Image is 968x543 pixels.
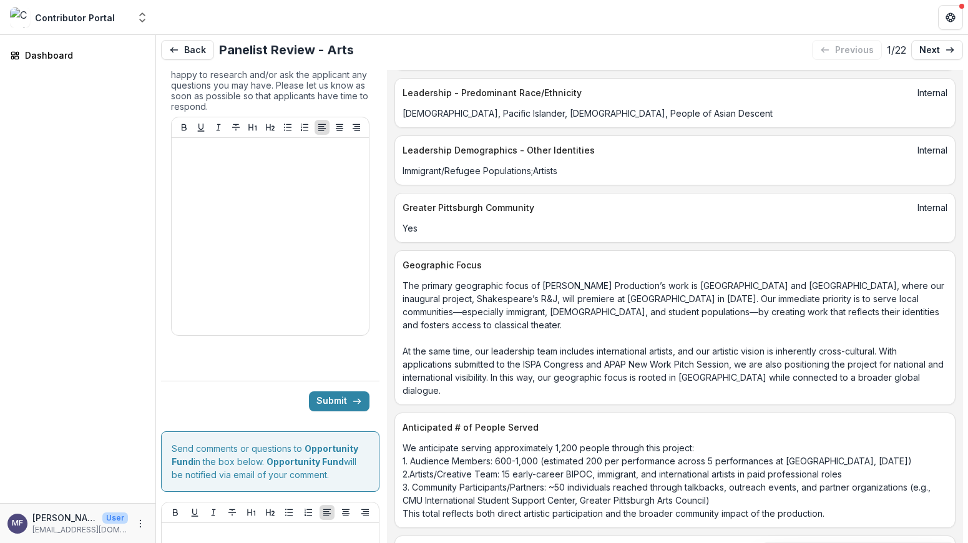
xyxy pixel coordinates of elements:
strong: Opportunity Fund [266,456,344,467]
button: Bullet List [280,120,295,135]
button: Italicize [211,120,226,135]
p: Geographic Focus [403,258,942,271]
div: (Optional) Opportunity Fund's staff team is happy to research and/or ask the applicant any questi... [171,59,369,117]
button: Ordered List [297,120,312,135]
button: Submit [309,391,369,411]
button: Underline [193,120,208,135]
p: Leadership - Predominant Race/Ethnicity [403,86,912,99]
p: previous [835,45,874,56]
button: Heading 2 [263,120,278,135]
button: Bullet List [281,505,296,520]
span: Internal [917,144,947,157]
button: Heading 1 [245,120,260,135]
strong: Opportunity Fund [172,443,358,467]
button: Back [161,40,214,60]
p: Anticipated # of People Served [403,421,942,434]
button: Align Center [332,120,347,135]
div: Monteze Freeland [12,519,23,527]
button: Bold [168,505,183,520]
p: [PERSON_NAME] [32,511,97,524]
div: Contributor Portal [35,11,115,24]
button: Align Right [358,505,373,520]
p: We anticipate serving approximately 1,200 people through this project: 1. Audience Members: 600-1... [403,441,947,520]
button: Align Right [349,120,364,135]
button: Align Center [338,505,353,520]
button: Open entity switcher [134,5,151,30]
div: Dashboard [25,49,140,62]
button: More [133,516,148,531]
span: Internal [917,201,947,214]
a: Dashboard [5,45,150,66]
button: previous [812,40,882,60]
p: User [102,512,128,524]
span: Internal [917,86,947,99]
button: Heading 1 [244,505,259,520]
p: next [919,45,940,56]
p: 1 / 22 [887,42,906,57]
img: Contributor Portal [10,7,30,27]
button: Strike [228,120,243,135]
button: Bold [177,120,192,135]
p: [DEMOGRAPHIC_DATA], Pacific Islander, [DEMOGRAPHIC_DATA], People of Asian Descent [403,107,947,120]
p: The primary geographic focus of [PERSON_NAME] Production’s work is [GEOGRAPHIC_DATA] and [GEOGRAP... [403,279,947,397]
h2: Panelist Review - Arts [219,42,354,57]
button: Italicize [206,505,221,520]
div: Send comments or questions to in the box below. will be notified via email of your comment. [161,431,379,492]
p: Yes [403,222,947,235]
button: Get Help [938,5,963,30]
button: Ordered List [301,505,316,520]
p: Greater Pittsburgh Community [403,201,912,214]
button: Align Left [315,120,330,135]
button: Align Left [320,505,335,520]
a: next [911,40,963,60]
button: Strike [225,505,240,520]
p: Leadership Demographics - Other Identities [403,144,912,157]
p: [EMAIL_ADDRESS][DOMAIN_NAME] [32,524,128,536]
button: Underline [187,505,202,520]
p: Immigrant/Refugee Populations;Artists [403,164,947,177]
button: Heading 2 [263,505,278,520]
